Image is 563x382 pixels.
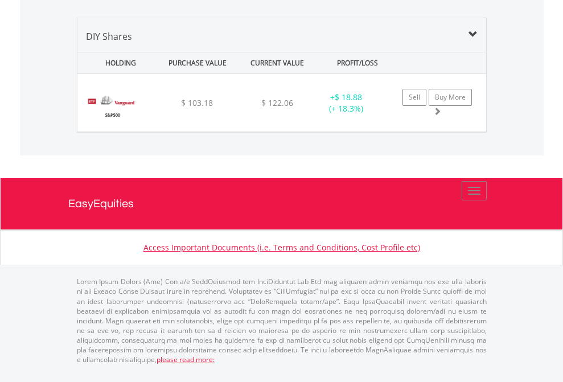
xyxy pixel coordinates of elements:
[77,277,487,364] p: Lorem Ipsum Dolors (Ame) Con a/e SeddOeiusmod tem InciDiduntut Lab Etd mag aliquaen admin veniamq...
[83,88,141,129] img: EQU.US.VOO.png
[239,52,316,73] div: CURRENT VALUE
[181,97,213,108] span: $ 103.18
[429,89,472,106] a: Buy More
[402,89,426,106] a: Sell
[311,92,382,114] div: + (+ 18.3%)
[143,242,420,253] a: Access Important Documents (i.e. Terms and Conditions, Cost Profile etc)
[261,97,293,108] span: $ 122.06
[157,355,215,364] a: please read more:
[159,52,236,73] div: PURCHASE VALUE
[335,92,362,102] span: $ 18.88
[319,52,396,73] div: PROFIT/LOSS
[86,30,132,43] span: DIY Shares
[68,178,495,229] a: EasyEquities
[79,52,156,73] div: HOLDING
